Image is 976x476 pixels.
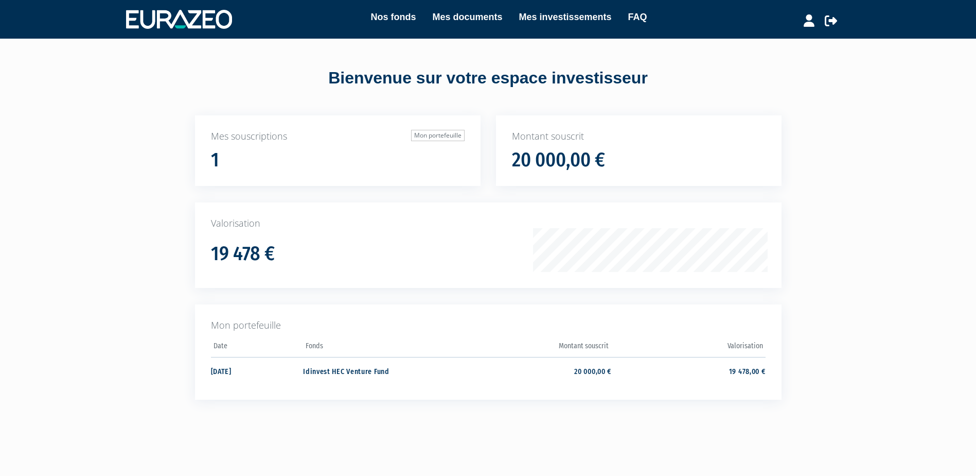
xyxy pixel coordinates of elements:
th: Valorisation [611,338,765,358]
h1: 19 478 € [211,243,275,265]
a: Mon portefeuille [411,130,465,141]
th: Montant souscrit [457,338,611,358]
img: 1732889491-logotype_eurazeo_blanc_rvb.png [126,10,232,28]
td: 20 000,00 € [457,357,611,384]
td: Idinvest HEC Venture Fund [303,357,457,384]
a: Mes investissements [519,10,611,24]
td: [DATE] [211,357,304,384]
a: Mes documents [432,10,502,24]
p: Valorisation [211,217,766,230]
p: Mes souscriptions [211,130,465,143]
h1: 1 [211,149,219,171]
td: 19 478,00 € [611,357,765,384]
th: Fonds [303,338,457,358]
div: Bienvenue sur votre espace investisseur [172,66,805,90]
p: Mon portefeuille [211,319,766,332]
a: FAQ [628,10,647,24]
a: Nos fonds [370,10,416,24]
p: Montant souscrit [512,130,766,143]
h1: 20 000,00 € [512,149,605,171]
th: Date [211,338,304,358]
